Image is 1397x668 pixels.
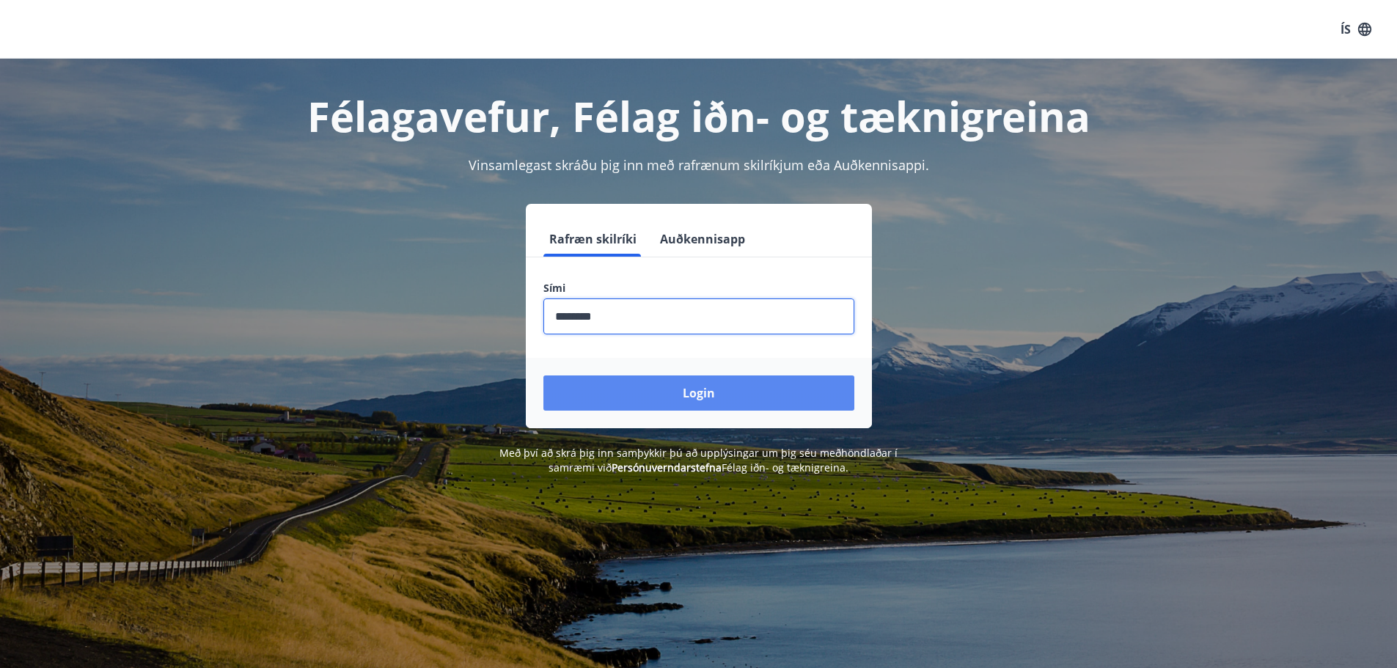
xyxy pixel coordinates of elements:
[612,460,722,474] a: Persónuverndarstefna
[543,375,854,411] button: Login
[654,221,751,257] button: Auðkennisapp
[469,156,929,174] span: Vinsamlegast skráðu þig inn með rafrænum skilríkjum eða Auðkennisappi.
[188,88,1209,144] h1: Félagavefur, Félag iðn- og tæknigreina
[543,221,642,257] button: Rafræn skilríki
[499,446,898,474] span: Með því að skrá þig inn samþykkir þú að upplýsingar um þig séu meðhöndlaðar í samræmi við Félag i...
[543,281,854,296] label: Sími
[1332,16,1379,43] button: ÍS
